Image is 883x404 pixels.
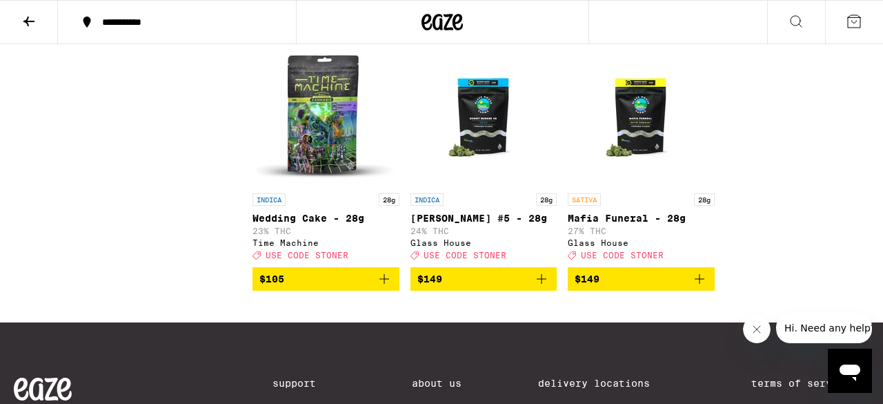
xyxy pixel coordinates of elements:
[828,349,872,393] iframe: Button to launch messaging window
[252,193,286,206] p: INDICA
[412,378,462,389] a: About Us
[572,48,710,186] img: Glass House - Mafia Funeral - 28g
[410,213,557,224] p: [PERSON_NAME] #5 - 28g
[575,273,599,285] span: $149
[410,267,557,291] button: Add to bag
[252,48,399,267] a: Open page for Wedding Cake - 28g from Time Machine
[776,313,872,343] iframe: Message from company
[272,378,335,389] a: Support
[581,251,664,260] span: USE CODE STONER
[568,238,715,247] div: Glass House
[410,227,557,235] p: 24% THC
[424,251,506,260] span: USE CODE STONER
[8,10,99,21] span: Hi. Need any help?
[410,193,444,206] p: INDICA
[694,193,715,206] p: 28g
[379,193,399,206] p: 28g
[410,48,557,267] a: Open page for Donny Burger #5 - 28g from Glass House
[536,193,557,206] p: 28g
[259,273,284,285] span: $105
[538,378,675,389] a: Delivery Locations
[568,267,715,291] button: Add to bag
[417,273,442,285] span: $149
[415,48,553,186] img: Glass House - Donny Burger #5 - 28g
[252,267,399,291] button: Add to bag
[568,48,715,267] a: Open page for Mafia Funeral - 28g from Glass House
[252,227,399,235] p: 23% THC
[568,193,601,206] p: SATIVA
[252,238,399,247] div: Time Machine
[751,378,869,389] a: Terms of Service
[252,213,399,224] p: Wedding Cake - 28g
[266,251,348,260] span: USE CODE STONER
[257,48,395,186] img: Time Machine - Wedding Cake - 28g
[568,227,715,235] p: 27% THC
[410,238,557,247] div: Glass House
[568,213,715,224] p: Mafia Funeral - 28g
[743,316,771,343] iframe: Close message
